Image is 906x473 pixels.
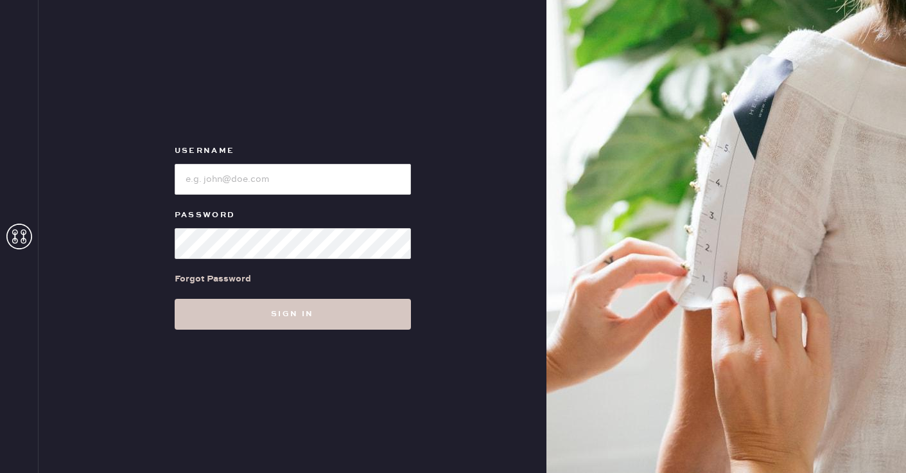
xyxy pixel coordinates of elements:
label: Password [175,208,411,223]
label: Username [175,143,411,159]
a: Forgot Password [175,259,251,299]
div: Forgot Password [175,272,251,286]
input: e.g. john@doe.com [175,164,411,195]
button: Sign in [175,299,411,330]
